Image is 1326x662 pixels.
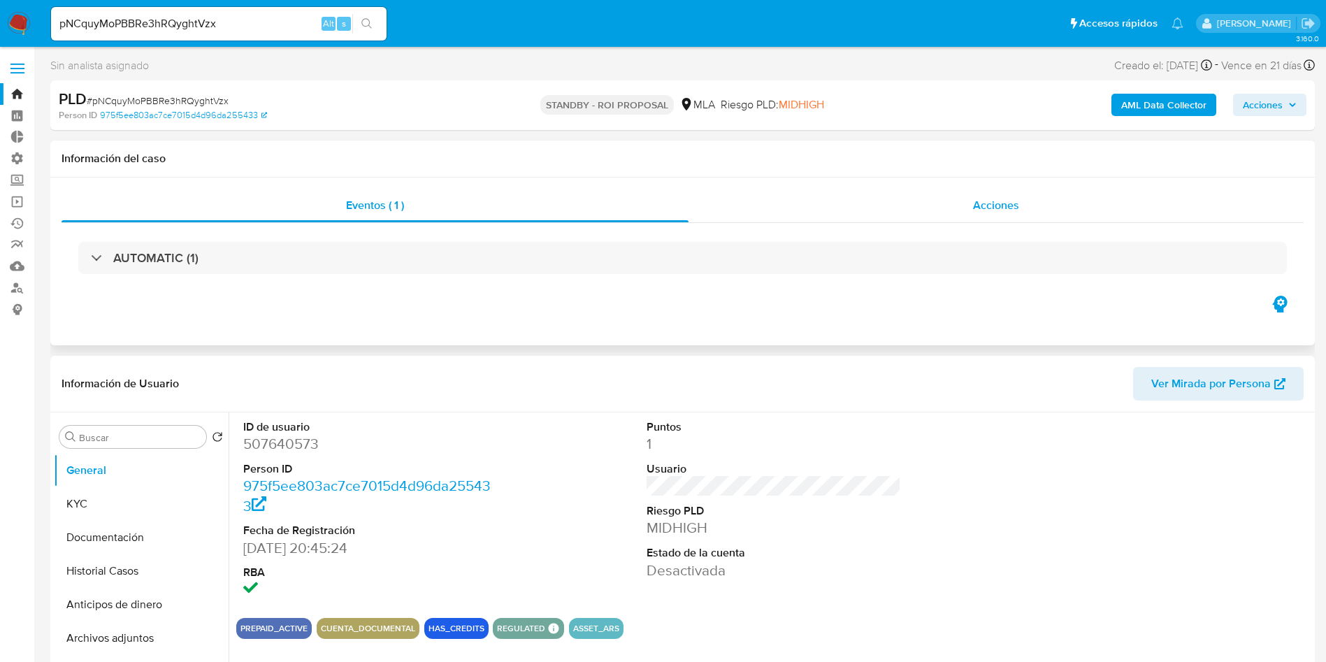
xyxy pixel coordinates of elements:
button: AML Data Collector [1111,94,1216,116]
p: STANDBY - ROI PROPOSAL [540,95,674,115]
input: Buscar [79,431,201,444]
dt: Usuario [647,461,902,477]
button: Anticipos de dinero [54,588,229,621]
dt: RBA [243,565,498,580]
dt: Estado de la cuenta [647,545,902,561]
p: gustavo.deseta@mercadolibre.com [1217,17,1296,30]
span: Vence en 21 días [1221,58,1302,73]
span: Eventos ( 1 ) [346,197,404,213]
div: MLA [679,97,715,113]
button: Buscar [65,431,76,442]
dt: Riesgo PLD [647,503,902,519]
h1: Información del caso [62,152,1304,166]
h1: Información de Usuario [62,377,179,391]
dd: [DATE] 20:45:24 [243,538,498,558]
span: Acciones [1243,94,1283,116]
span: Accesos rápidos [1079,16,1158,31]
button: Acciones [1233,94,1306,116]
button: Ver Mirada por Persona [1133,367,1304,401]
dt: Person ID [243,461,498,477]
b: PLD [59,87,87,110]
dt: ID de usuario [243,419,498,435]
a: 975f5ee803ac7ce7015d4d96da255433 [243,475,491,515]
input: Buscar usuario o caso... [51,15,387,33]
span: - [1215,56,1218,75]
span: s [342,17,346,30]
div: Creado el: [DATE] [1114,56,1212,75]
button: Historial Casos [54,554,229,588]
span: MIDHIGH [779,96,824,113]
span: Acciones [973,197,1019,213]
button: search-icon [352,14,381,34]
dd: Desactivada [647,561,902,580]
a: 975f5ee803ac7ce7015d4d96da255433 [100,109,267,122]
span: Riesgo PLD: [721,97,824,113]
span: Sin analista asignado [50,58,149,73]
dd: 1 [647,434,902,454]
dt: Fecha de Registración [243,523,498,538]
button: Documentación [54,521,229,554]
a: Salir [1301,16,1316,31]
button: Archivos adjuntos [54,621,229,655]
b: AML Data Collector [1121,94,1206,116]
h3: AUTOMATIC (1) [113,250,199,266]
button: General [54,454,229,487]
dd: 507640573 [243,434,498,454]
span: # pNCquyMoPBBRe3hRQyghtVzx [87,94,229,108]
b: Person ID [59,109,97,122]
button: Volver al orden por defecto [212,431,223,447]
span: Alt [323,17,334,30]
span: Ver Mirada por Persona [1151,367,1271,401]
dt: Puntos [647,419,902,435]
a: Notificaciones [1172,17,1183,29]
div: AUTOMATIC (1) [78,242,1287,274]
button: KYC [54,487,229,521]
dd: MIDHIGH [647,518,902,538]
